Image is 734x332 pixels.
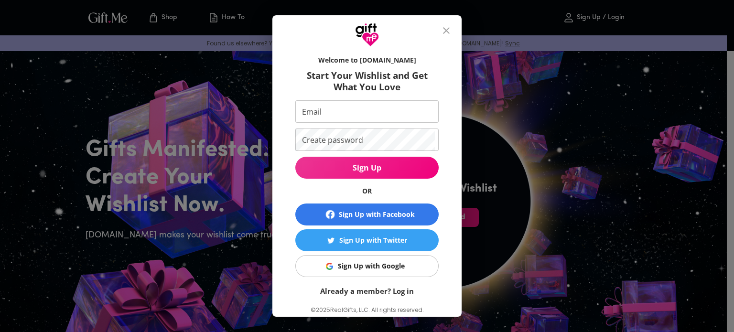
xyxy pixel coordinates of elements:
div: Sign Up with Facebook [339,209,415,220]
h6: OR [295,186,439,196]
img: GiftMe Logo [355,23,379,47]
img: Sign Up with Twitter [327,237,335,244]
img: Sign Up with Google [326,263,333,270]
span: Sign Up [295,162,439,173]
h6: Start Your Wishlist and Get What You Love [295,70,439,93]
h6: Welcome to [DOMAIN_NAME] [295,55,439,65]
button: Sign Up with Facebook [295,203,439,225]
button: Sign Up with GoogleSign Up with Google [295,255,439,277]
a: Already a member? Log in [320,286,414,296]
button: Sign Up [295,157,439,179]
div: Sign Up with Twitter [339,235,407,246]
p: © 2025 RealGifts, LLC. All rights reserved. [295,304,439,316]
div: Sign Up with Google [338,261,405,271]
button: Sign Up with TwitterSign Up with Twitter [295,229,439,251]
button: close [435,19,458,42]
